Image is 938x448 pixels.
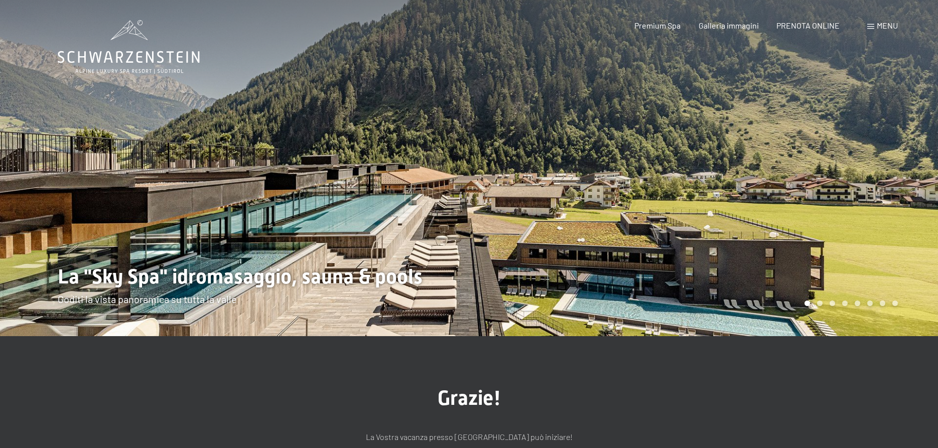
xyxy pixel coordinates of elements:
div: Carousel Page 5 [855,301,860,306]
div: Carousel Page 3 [830,301,835,306]
div: Carousel Page 7 [880,301,885,306]
div: Carousel Page 8 [892,301,898,306]
div: Carousel Page 4 [842,301,848,306]
div: Carousel Pagination [801,301,898,306]
a: PRENOTA ONLINE [776,21,840,30]
p: La Vostra vacanza presso [GEOGRAPHIC_DATA] può iniziare! [218,430,720,443]
div: Carousel Page 6 [867,301,873,306]
span: Menu [877,21,898,30]
span: Grazie! [438,386,501,410]
div: Carousel Page 1 (Current Slide) [805,301,810,306]
div: Carousel Page 2 [817,301,823,306]
a: Premium Spa [634,21,681,30]
a: Galleria immagini [699,21,759,30]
